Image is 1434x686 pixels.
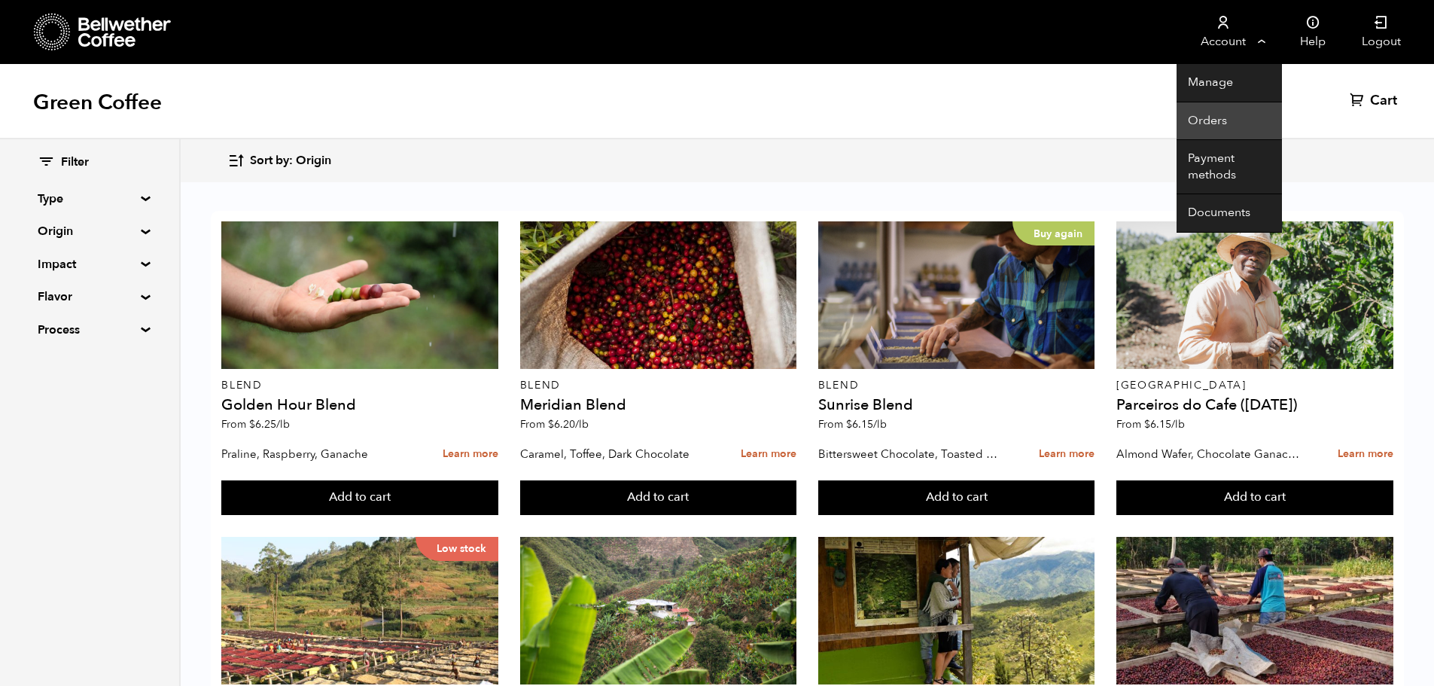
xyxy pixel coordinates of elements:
[221,380,498,391] p: Blend
[38,321,142,339] summary: Process
[548,417,589,431] bdi: 6.20
[1177,102,1282,141] a: Orders
[249,417,255,431] span: $
[846,417,852,431] span: $
[249,417,290,431] bdi: 6.25
[1144,417,1185,431] bdi: 6.15
[1116,443,1305,465] p: Almond Wafer, Chocolate Ganache, Bing Cherry
[33,89,162,116] h1: Green Coffee
[38,255,142,273] summary: Impact
[741,438,796,471] a: Learn more
[846,417,887,431] bdi: 6.15
[818,380,1095,391] p: Blend
[520,443,708,465] p: Caramel, Toffee, Dark Chocolate
[1338,438,1393,471] a: Learn more
[1177,64,1282,102] a: Manage
[221,480,498,515] button: Add to cart
[221,537,498,684] a: Low stock
[416,537,498,561] p: Low stock
[1012,221,1095,245] p: Buy again
[1116,480,1393,515] button: Add to cart
[1177,140,1282,194] a: Payment methods
[250,153,331,169] span: Sort by: Origin
[1039,438,1095,471] a: Learn more
[520,398,797,413] h4: Meridian Blend
[1171,417,1185,431] span: /lb
[61,154,89,171] span: Filter
[221,443,409,465] p: Praline, Raspberry, Ganache
[818,221,1095,369] a: Buy again
[818,480,1095,515] button: Add to cart
[1116,398,1393,413] h4: Parceiros do Cafe ([DATE])
[575,417,589,431] span: /lb
[221,417,290,431] span: From
[520,380,797,391] p: Blend
[818,398,1095,413] h4: Sunrise Blend
[873,417,887,431] span: /lb
[520,480,797,515] button: Add to cart
[221,398,498,413] h4: Golden Hour Blend
[1116,417,1185,431] span: From
[520,417,589,431] span: From
[38,190,142,208] summary: Type
[38,222,142,240] summary: Origin
[548,417,554,431] span: $
[227,143,331,178] button: Sort by: Origin
[1177,194,1282,233] a: Documents
[1350,92,1401,110] a: Cart
[276,417,290,431] span: /lb
[818,417,887,431] span: From
[443,438,498,471] a: Learn more
[1144,417,1150,431] span: $
[818,443,1006,465] p: Bittersweet Chocolate, Toasted Marshmallow, Candied Orange, Praline
[1370,92,1397,110] span: Cart
[38,288,142,306] summary: Flavor
[1116,380,1393,391] p: [GEOGRAPHIC_DATA]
